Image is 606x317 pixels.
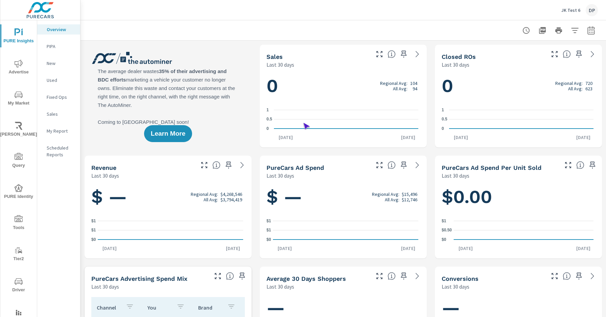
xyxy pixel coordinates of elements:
text: 1 [266,108,269,112]
p: New [47,60,75,67]
p: [DATE] [221,245,245,252]
p: Last 30 days [442,172,469,180]
h1: 0 [266,74,420,97]
button: Make Fullscreen [374,160,385,171]
button: Print Report [552,24,565,37]
a: See more details in report [237,160,248,171]
text: $0 [266,237,271,242]
p: 623 [585,86,592,91]
button: Make Fullscreen [374,49,385,60]
p: Brand [198,304,222,311]
button: Select Date Range [584,24,598,37]
h5: PureCars Ad Spend [266,164,324,171]
div: Used [37,75,80,85]
span: Save this to your personalized report [398,160,409,171]
span: Query [2,153,35,169]
text: $1 [442,219,446,223]
div: My Report [37,126,80,136]
span: Advertise [2,60,35,76]
span: Number of Repair Orders Closed by the selected dealership group over the selected time range. [So... [563,50,571,58]
div: DP [586,4,598,16]
text: 0.5 [442,117,447,122]
p: [DATE] [454,245,477,252]
a: See more details in report [587,49,598,60]
span: PURE Identity [2,184,35,201]
button: "Export Report to PDF" [536,24,549,37]
p: 720 [585,81,592,86]
p: All Avg: [385,197,399,202]
span: PURE Insights [2,28,35,45]
p: All Avg: [568,86,583,91]
p: Last 30 days [266,282,294,291]
button: Make Fullscreen [374,271,385,281]
p: [DATE] [273,245,297,252]
span: A rolling 30 day total of daily Shoppers on the dealership website, averaged over the selected da... [388,272,396,280]
p: Last 30 days [266,172,294,180]
button: Apply Filters [568,24,582,37]
button: Make Fullscreen [549,271,560,281]
p: All Avg: [393,86,407,91]
p: Fixed Ops [47,94,75,100]
h5: Closed ROs [442,53,476,60]
span: Learn More [151,131,185,137]
span: Total cost of media for all PureCars channels for the selected dealership group over the selected... [388,161,396,169]
a: See more details in report [412,271,423,281]
span: Average cost of advertising per each vehicle sold at the dealer over the selected date range. The... [576,161,584,169]
p: Last 30 days [91,282,119,291]
span: Save this to your personalized report [398,271,409,281]
text: 0 [442,126,444,131]
a: See more details in report [587,271,598,281]
p: Sales [47,111,75,117]
p: 104 [410,81,417,86]
h5: Conversions [442,275,479,282]
p: Last 30 days [266,61,294,69]
button: Make Fullscreen [563,160,574,171]
span: [PERSON_NAME] [2,122,35,138]
text: $1 [91,219,96,223]
text: 0.5 [266,117,272,122]
p: PIPA [47,43,75,50]
p: [DATE] [396,245,420,252]
text: $0 [442,237,446,242]
div: Fixed Ops [37,92,80,102]
text: $1 [91,228,96,233]
a: See more details in report [412,160,423,171]
p: You [147,304,171,311]
button: Make Fullscreen [199,160,210,171]
span: Number of vehicles sold by the dealership over the selected date range. [Source: This data is sou... [388,50,396,58]
p: Last 30 days [442,61,469,69]
span: Save this to your personalized report [574,271,584,281]
h1: $ — [266,185,420,208]
p: 94 [413,86,417,91]
p: [DATE] [98,245,121,252]
p: Regional Avg: [372,191,399,197]
span: My Market [2,91,35,107]
div: Scheduled Reports [37,143,80,160]
span: Total sales revenue over the selected date range. [Source: This data is sourced from the dealer’s... [212,161,220,169]
p: Regional Avg: [191,191,218,197]
h5: PureCars Ad Spend Per Unit Sold [442,164,541,171]
text: 1 [442,108,444,112]
text: 0 [266,126,269,131]
div: New [37,58,80,68]
span: Tier2 [2,246,35,263]
p: $15,496 [402,191,417,197]
text: $1 [266,219,271,223]
button: Make Fullscreen [549,49,560,60]
h1: $0.00 [442,185,595,208]
button: Make Fullscreen [212,271,223,281]
button: Learn More [144,125,192,142]
span: Driver [2,277,35,294]
p: Regional Avg: [380,81,407,86]
span: Save this to your personalized report [587,160,598,171]
text: $0.50 [442,228,452,233]
p: Scheduled Reports [47,144,75,158]
p: [DATE] [396,134,420,141]
span: Save this to your personalized report [223,160,234,171]
p: $4,268,546 [220,191,242,197]
h5: PureCars Advertising Spend Mix [91,275,187,282]
p: $12,746 [402,197,417,202]
h5: Sales [266,53,283,60]
p: Regional Avg: [555,81,583,86]
h5: Average 30 Days Shoppers [266,275,346,282]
